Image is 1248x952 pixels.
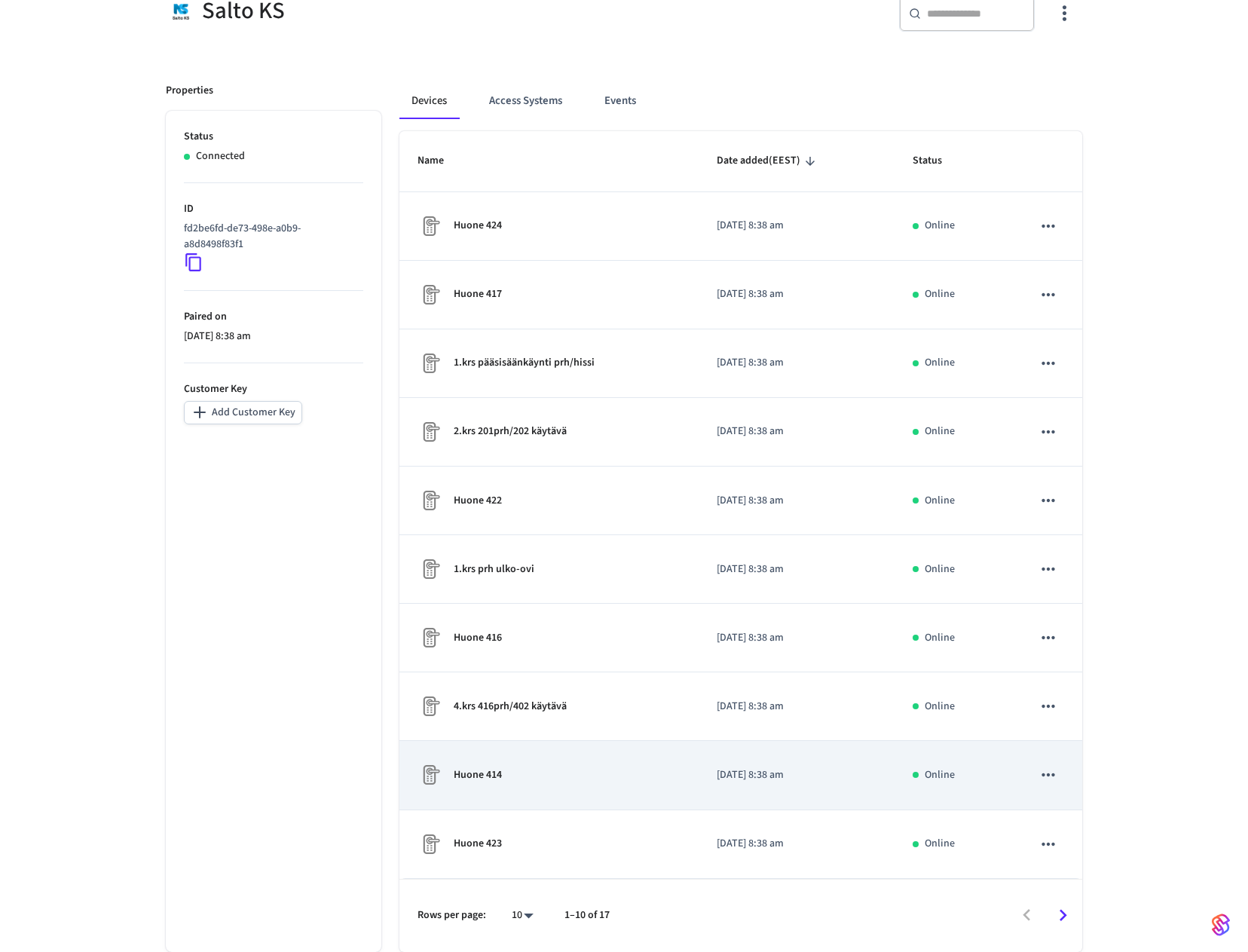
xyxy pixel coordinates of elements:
[717,493,876,509] p: [DATE] 8:38 am
[184,129,363,145] p: Status
[418,351,442,375] img: Placeholder Lock Image
[925,218,955,234] p: Online
[399,83,1082,119] div: connected account tabs
[925,493,955,509] p: Online
[925,630,955,646] p: Online
[564,908,610,923] p: 1–10 of 17
[418,420,442,444] img: Placeholder Lock Image
[454,218,502,234] p: Huone 424
[925,355,955,371] p: Online
[184,329,363,344] p: [DATE] 8:38 am
[717,562,876,577] p: [DATE] 8:38 am
[418,694,442,718] img: Placeholder Lock Image
[166,83,213,99] p: Properties
[454,836,502,852] p: Huone 423
[418,488,442,513] img: Placeholder Lock Image
[399,83,459,119] button: Devices
[717,424,876,439] p: [DATE] 8:38 am
[184,221,357,253] p: fd2be6fd-de73-498e-a0b9-a8d8498f83f1
[717,218,876,234] p: [DATE] 8:38 am
[454,630,502,646] p: Huone 416
[418,214,442,238] img: Placeholder Lock Image
[418,763,442,787] img: Placeholder Lock Image
[717,836,876,852] p: [DATE] 8:38 am
[399,131,1082,879] table: sticky table
[925,699,955,715] p: Online
[1212,913,1230,937] img: SeamLogoGradient.69752ec5.svg
[454,562,534,577] p: 1.krs prh ulko-ovi
[184,401,302,424] button: Add Customer Key
[454,493,502,509] p: Huone 422
[925,562,955,577] p: Online
[717,149,820,173] span: Date added(EEST)
[717,630,876,646] p: [DATE] 8:38 am
[925,424,955,439] p: Online
[717,355,876,371] p: [DATE] 8:38 am
[477,83,574,119] button: Access Systems
[454,767,502,783] p: Huone 414
[418,908,486,923] p: Rows per page:
[418,626,442,650] img: Placeholder Lock Image
[1045,898,1081,933] button: Go to next page
[504,905,540,926] div: 10
[196,148,245,164] p: Connected
[925,836,955,852] p: Online
[717,286,876,302] p: [DATE] 8:38 am
[592,83,648,119] button: Events
[454,286,502,302] p: Huone 417
[717,767,876,783] p: [DATE] 8:38 am
[418,557,442,581] img: Placeholder Lock Image
[454,424,567,439] p: 2.krs 201prh/202 käytävä
[418,149,463,173] span: Name
[925,767,955,783] p: Online
[717,699,876,715] p: [DATE] 8:38 am
[184,309,363,325] p: Paired on
[454,355,595,371] p: 1.krs pääsisäänkäynti prh/hissi
[418,283,442,307] img: Placeholder Lock Image
[184,381,363,397] p: Customer Key
[925,286,955,302] p: Online
[184,201,363,217] p: ID
[418,832,442,856] img: Placeholder Lock Image
[913,149,962,173] span: Status
[454,699,567,715] p: 4.krs 416prh/402 käytävä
